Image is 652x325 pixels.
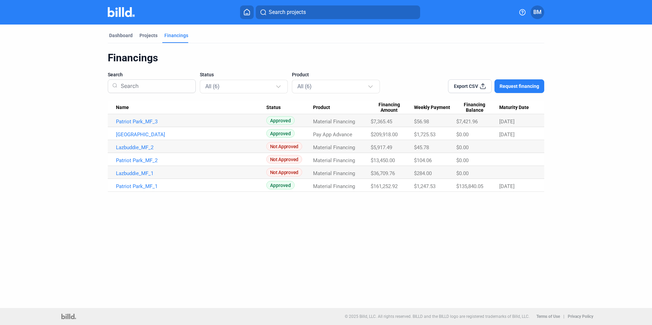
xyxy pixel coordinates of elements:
div: Financing Amount [371,102,414,113]
span: $284.00 [414,170,432,176]
div: Financings [164,32,188,39]
span: $13,450.00 [371,157,395,164]
a: Lazbuddie_MF_1 [116,170,266,176]
span: Financing Balance [456,102,493,113]
span: Product [313,105,330,111]
a: [GEOGRAPHIC_DATA] [116,131,266,138]
span: Weekly Payment [414,105,450,111]
div: Product [313,105,371,111]
b: Terms of Use [536,314,560,319]
span: [DATE] [499,131,515,138]
span: $0.00 [456,170,469,176]
span: Search projects [269,8,306,16]
a: Lazbuddie_MF_2 [116,144,266,151]
span: Not Approved [266,155,302,164]
span: Status [266,105,281,111]
a: Patriot Park_MF_1 [116,183,266,189]
span: $56.98 [414,119,429,125]
div: Maturity Date [499,105,536,111]
span: $161,252.92 [371,183,398,189]
span: BM [533,8,542,16]
span: Financing Amount [371,102,407,113]
img: Billd Company Logo [108,7,135,17]
span: Maturity Date [499,105,529,111]
span: $209,918.00 [371,131,398,138]
a: Patriot Park_MF_2 [116,157,266,164]
span: $7,365.45 [371,119,392,125]
input: Search [118,77,191,95]
span: $1,725.53 [414,131,435,138]
span: Approved [266,116,295,125]
span: Search [108,71,123,78]
span: Approved [266,129,295,138]
button: BM [531,5,544,19]
div: Name [116,105,266,111]
div: Dashboard [109,32,133,39]
span: $0.00 [456,157,469,164]
span: $135,840.05 [456,183,483,189]
img: logo [61,314,76,319]
span: $45.78 [414,144,429,151]
span: Material Financing [313,170,355,176]
a: Patriot Park_MF_3 [116,119,266,125]
div: Weekly Payment [414,105,456,111]
div: Projects [139,32,158,39]
span: [DATE] [499,183,515,189]
span: Material Financing [313,144,355,151]
span: [DATE] [499,119,515,125]
span: $36,709.76 [371,170,395,176]
span: Status [200,71,214,78]
span: Name [116,105,129,111]
mat-select-trigger: All (6) [297,83,312,90]
span: $7,421.96 [456,119,478,125]
p: | [563,314,564,319]
span: Request financing [500,83,539,90]
span: Product [292,71,309,78]
span: $1,247.53 [414,183,435,189]
button: Search projects [256,5,420,19]
div: Status [266,105,313,111]
mat-select-trigger: All (6) [205,83,220,90]
span: $104.06 [414,157,432,164]
div: Financing Balance [456,102,499,113]
button: Export CSV [448,79,492,93]
span: Export CSV [454,83,478,90]
span: $5,917.49 [371,144,392,151]
span: Material Financing [313,157,355,164]
span: Not Approved [266,142,302,151]
span: Approved [266,181,295,189]
span: Material Financing [313,183,355,189]
b: Privacy Policy [568,314,593,319]
span: $0.00 [456,131,469,138]
p: © 2025 Billd, LLC. All rights reserved. BILLD and the BILLD logo are registered trademarks of Bil... [345,314,530,319]
span: Material Financing [313,119,355,125]
span: Pay App Advance [313,131,352,138]
span: $0.00 [456,144,469,151]
span: Not Approved [266,168,302,176]
button: Request financing [494,79,544,93]
div: Financings [108,51,544,64]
